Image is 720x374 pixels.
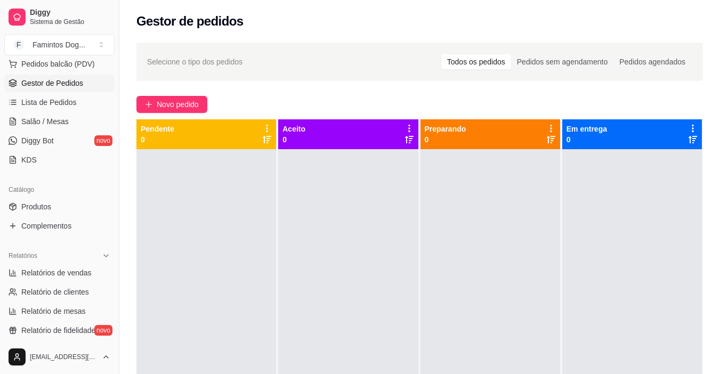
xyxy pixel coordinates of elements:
[21,287,89,297] span: Relatório de clientes
[567,124,607,134] p: Em entrega
[136,96,207,113] button: Novo pedido
[145,101,152,108] span: plus
[21,221,71,231] span: Complementos
[4,34,115,55] button: Select a team
[13,39,24,50] span: F
[30,8,110,18] span: Diggy
[147,56,242,68] span: Selecione o tipo dos pedidos
[21,155,37,165] span: KDS
[21,325,95,336] span: Relatório de fidelidade
[21,267,92,278] span: Relatórios de vendas
[21,97,77,108] span: Lista de Pedidos
[21,201,51,212] span: Produtos
[4,75,115,92] a: Gestor de Pedidos
[282,134,305,145] p: 0
[141,124,174,134] p: Pendente
[21,116,69,127] span: Salão / Mesas
[4,181,115,198] div: Catálogo
[4,303,115,320] a: Relatório de mesas
[4,113,115,130] a: Salão / Mesas
[4,283,115,300] a: Relatório de clientes
[136,13,244,30] h2: Gestor de pedidos
[21,306,86,316] span: Relatório de mesas
[282,124,305,134] p: Aceito
[4,4,115,30] a: DiggySistema de Gestão
[4,198,115,215] a: Produtos
[4,217,115,234] a: Complementos
[511,54,613,69] div: Pedidos sem agendamento
[4,322,115,339] a: Relatório de fidelidadenovo
[9,251,37,260] span: Relatórios
[33,39,85,50] div: Famintos Dog ...
[30,353,98,361] span: [EMAIL_ADDRESS][DOMAIN_NAME]
[4,55,115,72] button: Pedidos balcão (PDV)
[425,134,466,145] p: 0
[21,78,83,88] span: Gestor de Pedidos
[4,264,115,281] a: Relatórios de vendas
[30,18,110,26] span: Sistema de Gestão
[4,132,115,149] a: Diggy Botnovo
[613,54,691,69] div: Pedidos agendados
[21,59,95,69] span: Pedidos balcão (PDV)
[157,99,199,110] span: Novo pedido
[4,94,115,111] a: Lista de Pedidos
[441,54,511,69] div: Todos os pedidos
[21,135,54,146] span: Diggy Bot
[567,134,607,145] p: 0
[141,134,174,145] p: 0
[4,151,115,168] a: KDS
[4,344,115,370] button: [EMAIL_ADDRESS][DOMAIN_NAME]
[425,124,466,134] p: Preparando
